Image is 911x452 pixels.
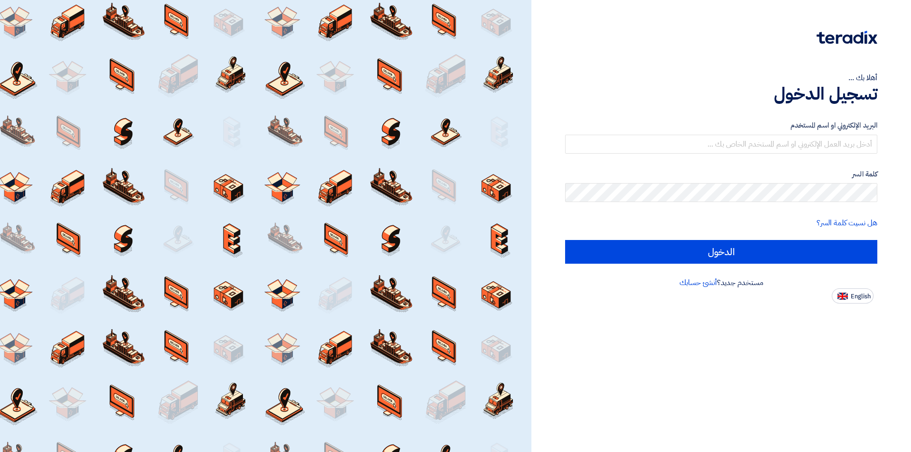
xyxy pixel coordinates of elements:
img: Teradix logo [817,31,877,44]
div: مستخدم جديد؟ [565,277,877,288]
a: أنشئ حسابك [679,277,717,288]
input: أدخل بريد العمل الإلكتروني او اسم المستخدم الخاص بك ... [565,135,877,154]
span: English [851,293,871,300]
h1: تسجيل الدخول [565,83,877,104]
label: البريد الإلكتروني او اسم المستخدم [565,120,877,131]
label: كلمة السر [565,169,877,180]
img: en-US.png [837,293,848,300]
input: الدخول [565,240,877,264]
button: English [832,288,874,304]
a: هل نسيت كلمة السر؟ [817,217,877,229]
div: أهلا بك ... [565,72,877,83]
